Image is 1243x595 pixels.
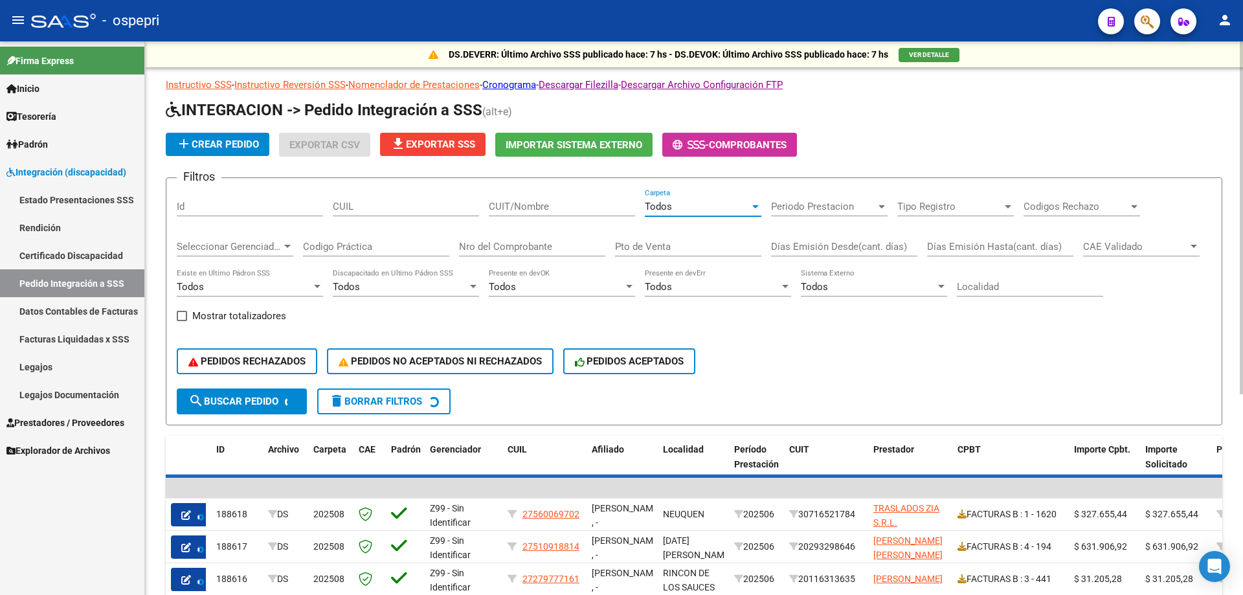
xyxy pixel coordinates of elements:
[390,136,406,152] mat-icon: file_download
[873,503,939,528] span: TRASLADOS ZIA S.R.L.
[506,139,642,151] span: Importar Sistema Externo
[279,133,370,157] button: Exportar CSV
[957,507,1064,522] div: FACTURAS B : 1 - 1620
[166,101,482,119] span: INTEGRACION -> Pedido Integración a SSS
[6,137,48,152] span: Padrón
[1145,509,1198,519] span: $ 327.655,44
[449,47,888,62] p: DS.DEVERR: Último Archivo SSS publicado hace: 7 hs - DS.DEVOK: Último Archivo SSS publicado hace:...
[6,82,39,96] span: Inicio
[1140,436,1211,493] datatable-header-cell: Importe Solicitado
[621,79,783,91] a: Descargar Archivo Configuración FTP
[6,54,74,68] span: Firma Express
[952,436,1069,493] datatable-header-cell: CPBT
[327,348,554,374] button: PEDIDOS NO ACEPTADOS NI RECHAZADOS
[1024,201,1128,212] span: Codigos Rechazo
[339,355,542,367] span: PEDIDOS NO ACEPTADOS NI RECHAZADOS
[709,139,787,151] span: Comprobantes
[268,507,303,522] div: DS
[166,79,232,91] a: Instructivo SSS
[592,503,661,528] span: [PERSON_NAME] , -
[391,444,421,455] span: Padrón
[673,139,709,151] span: -
[645,281,672,293] span: Todos
[1074,541,1127,552] span: $ 631.906,92
[1199,551,1230,582] div: Open Intercom Messenger
[430,503,471,528] span: Z99 - Sin Identificar
[430,568,471,593] span: Z99 - Sin Identificar
[522,574,579,584] span: 27279777161
[333,281,360,293] span: Todos
[957,539,1064,554] div: FACTURAS B : 4 - 194
[166,133,269,156] button: Crear Pedido
[211,436,263,493] datatable-header-cell: ID
[353,436,386,493] datatable-header-cell: CAE
[348,79,480,91] a: Nomenclador de Prestaciones
[6,443,110,458] span: Explorador de Archivos
[359,444,375,455] span: CAE
[1083,241,1188,253] span: CAE Validado
[482,106,512,118] span: (alt+e)
[909,51,949,58] span: VER DETALLE
[308,436,353,493] datatable-header-cell: Carpeta
[1074,574,1122,584] span: $ 31.205,28
[575,355,684,367] span: PEDIDOS ACEPTADOS
[482,79,536,91] a: Cronograma
[1145,541,1198,552] span: $ 631.906,92
[1069,436,1140,493] datatable-header-cell: Importe Cpbt.
[430,535,471,561] span: Z99 - Sin Identificar
[329,393,344,409] mat-icon: delete
[645,201,672,212] span: Todos
[425,436,502,493] datatable-header-cell: Gerenciador
[268,539,303,554] div: DS
[313,574,344,584] span: 202508
[662,133,797,157] button: -Comprobantes
[957,572,1064,587] div: FACTURAS B : 3 - 441
[734,539,779,554] div: 202506
[1145,444,1187,469] span: Importe Solicitado
[663,568,715,593] span: RINCON DE LOS SAUCES
[390,139,475,150] span: Exportar SSS
[789,444,809,455] span: CUIT
[6,416,124,430] span: Prestadores / Proveedores
[216,539,258,554] div: 188617
[502,436,587,493] datatable-header-cell: CUIL
[771,201,876,212] span: Periodo Prestacion
[522,541,579,552] span: 27510918814
[216,572,258,587] div: 188616
[313,509,344,519] span: 202508
[1217,12,1233,28] mat-icon: person
[789,507,863,522] div: 30716521784
[216,444,225,455] span: ID
[1145,574,1193,584] span: $ 31.205,28
[166,78,1222,92] p: - - - - -
[868,436,952,493] datatable-header-cell: Prestador
[789,539,863,554] div: 20293298646
[789,572,863,587] div: 20116313635
[873,444,914,455] span: Prestador
[489,281,516,293] span: Todos
[592,444,624,455] span: Afiliado
[188,393,204,409] mat-icon: search
[592,568,661,593] span: [PERSON_NAME] , -
[6,109,56,124] span: Tesorería
[263,436,308,493] datatable-header-cell: Archivo
[268,572,303,587] div: DS
[177,281,204,293] span: Todos
[234,79,346,91] a: Instructivo Reversión SSS
[592,535,661,561] span: [PERSON_NAME] , -
[495,133,653,157] button: Importar Sistema Externo
[188,355,306,367] span: PEDIDOS RECHAZADOS
[663,444,704,455] span: Localidad
[10,12,26,28] mat-icon: menu
[658,436,729,493] datatable-header-cell: Localidad
[176,136,192,152] mat-icon: add
[873,574,943,584] span: [PERSON_NAME]
[177,348,317,374] button: PEDIDOS RECHAZADOS
[380,133,486,156] button: Exportar SSS
[1074,509,1127,519] span: $ 327.655,44
[188,396,278,407] span: Buscar Pedido
[176,139,259,150] span: Crear Pedido
[216,507,258,522] div: 188618
[177,168,221,186] h3: Filtros
[663,509,704,519] span: NEUQUEN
